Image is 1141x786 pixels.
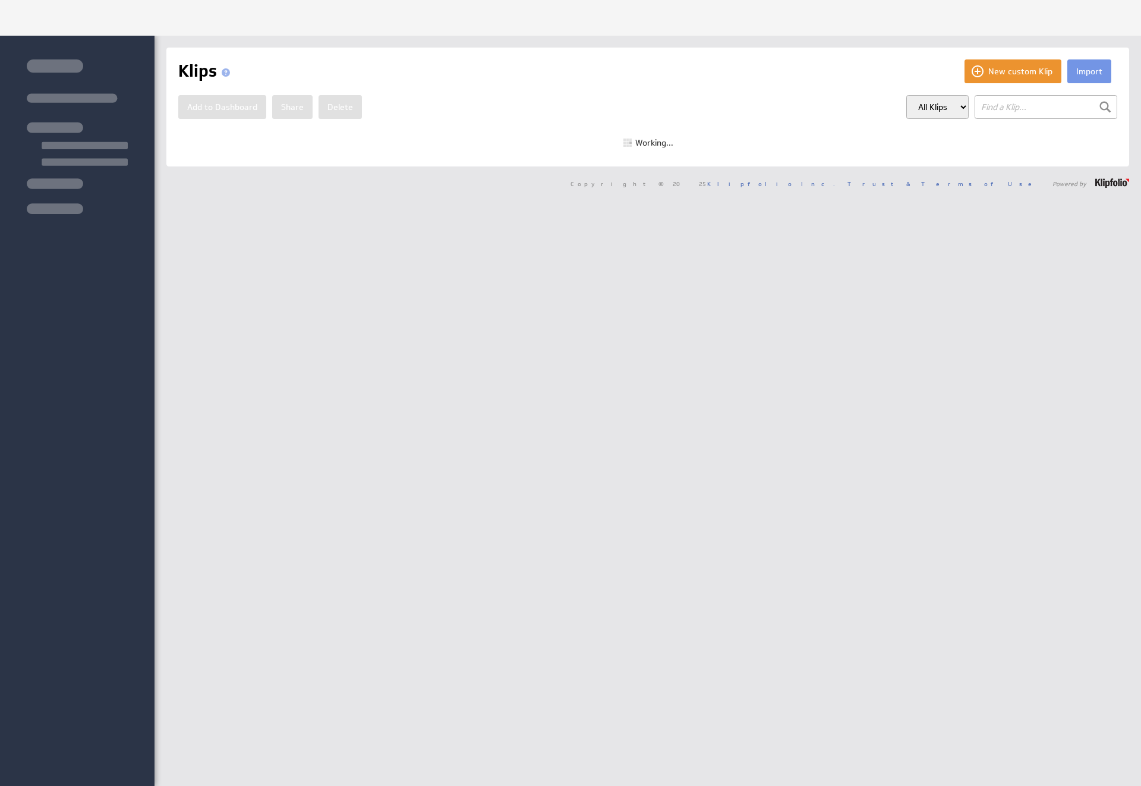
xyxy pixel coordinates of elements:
h1: Klips [178,59,235,83]
a: Trust & Terms of Use [847,180,1040,188]
button: Delete [319,95,362,119]
img: skeleton-sidenav.svg [27,59,128,214]
button: Add to Dashboard [178,95,266,119]
div: Working... [623,139,673,147]
span: Powered by [1052,181,1086,187]
button: Import [1067,59,1111,83]
span: Copyright © 2025 [570,181,835,187]
button: New custom Klip [965,59,1061,83]
img: logo-footer.png [1095,178,1129,188]
a: Klipfolio Inc. [707,180,835,188]
input: Find a Klip... [975,95,1117,119]
button: Share [272,95,313,119]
